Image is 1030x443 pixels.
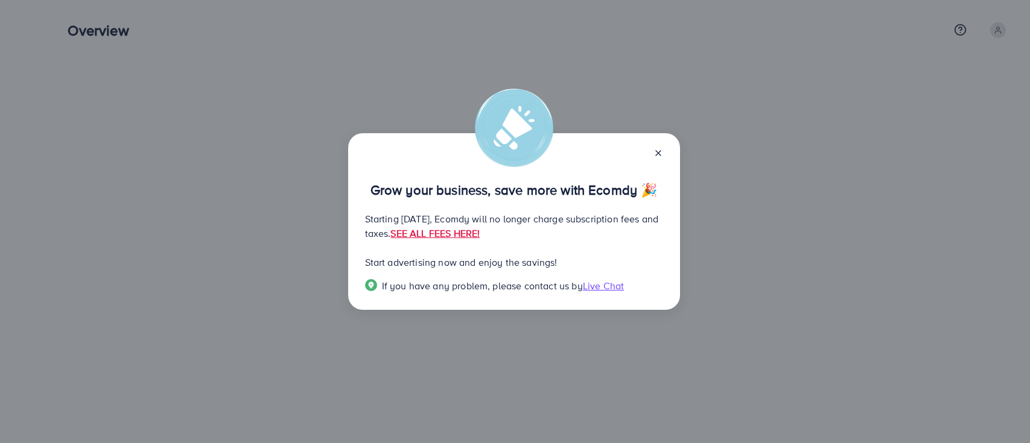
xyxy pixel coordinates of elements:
span: If you have any problem, please contact us by [382,279,583,292]
p: Grow your business, save more with Ecomdy 🎉 [365,183,663,197]
a: SEE ALL FEES HERE! [390,227,480,240]
p: Start advertising now and enjoy the savings! [365,255,663,269]
p: Starting [DATE], Ecomdy will no longer charge subscription fees and taxes. [365,212,663,240]
span: Live Chat [583,279,624,292]
img: Popup guide [365,279,377,291]
img: alert [475,89,553,167]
